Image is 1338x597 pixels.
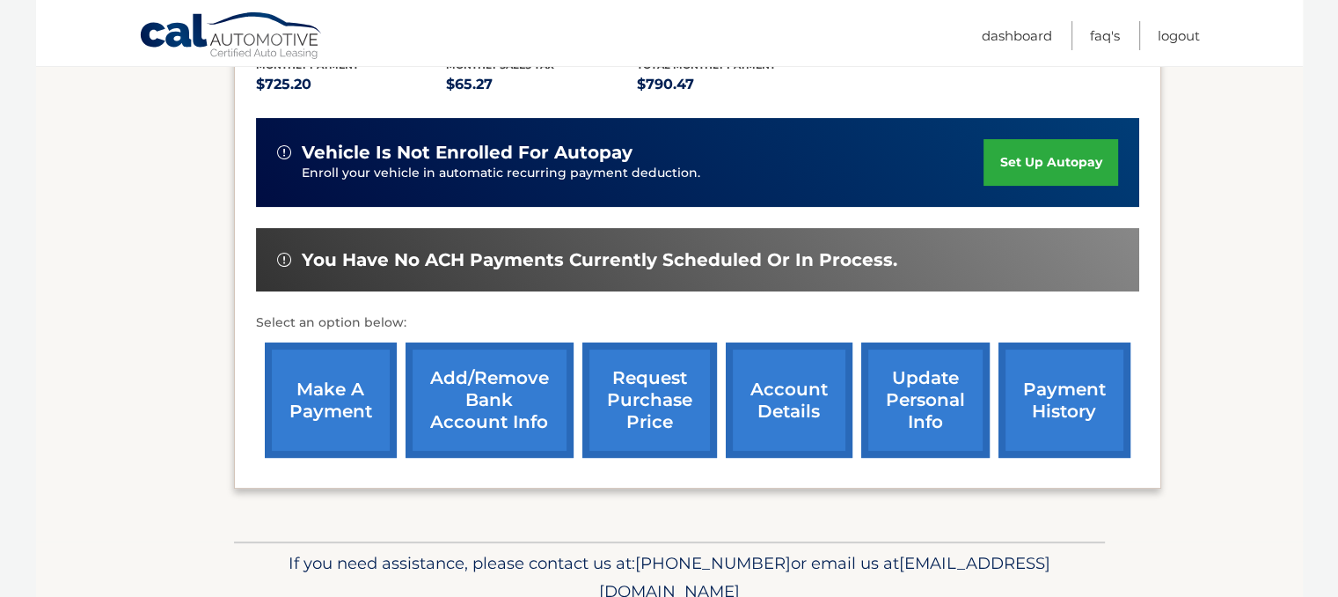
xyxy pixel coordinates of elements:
[998,343,1130,458] a: payment history
[983,139,1117,186] a: set up autopay
[1158,21,1200,50] a: Logout
[302,249,897,271] span: You have no ACH payments currently scheduled or in process.
[446,72,637,97] p: $65.27
[256,72,447,97] p: $725.20
[277,253,291,267] img: alert-white.svg
[302,142,632,164] span: vehicle is not enrolled for autopay
[256,313,1139,334] p: Select an option below:
[406,343,574,458] a: Add/Remove bank account info
[277,145,291,159] img: alert-white.svg
[582,343,717,458] a: request purchase price
[637,72,828,97] p: $790.47
[726,343,852,458] a: account details
[139,11,324,63] a: Cal Automotive
[265,343,397,458] a: make a payment
[302,164,984,183] p: Enroll your vehicle in automatic recurring payment deduction.
[861,343,990,458] a: update personal info
[635,553,791,573] span: [PHONE_NUMBER]
[982,21,1052,50] a: Dashboard
[1090,21,1120,50] a: FAQ's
